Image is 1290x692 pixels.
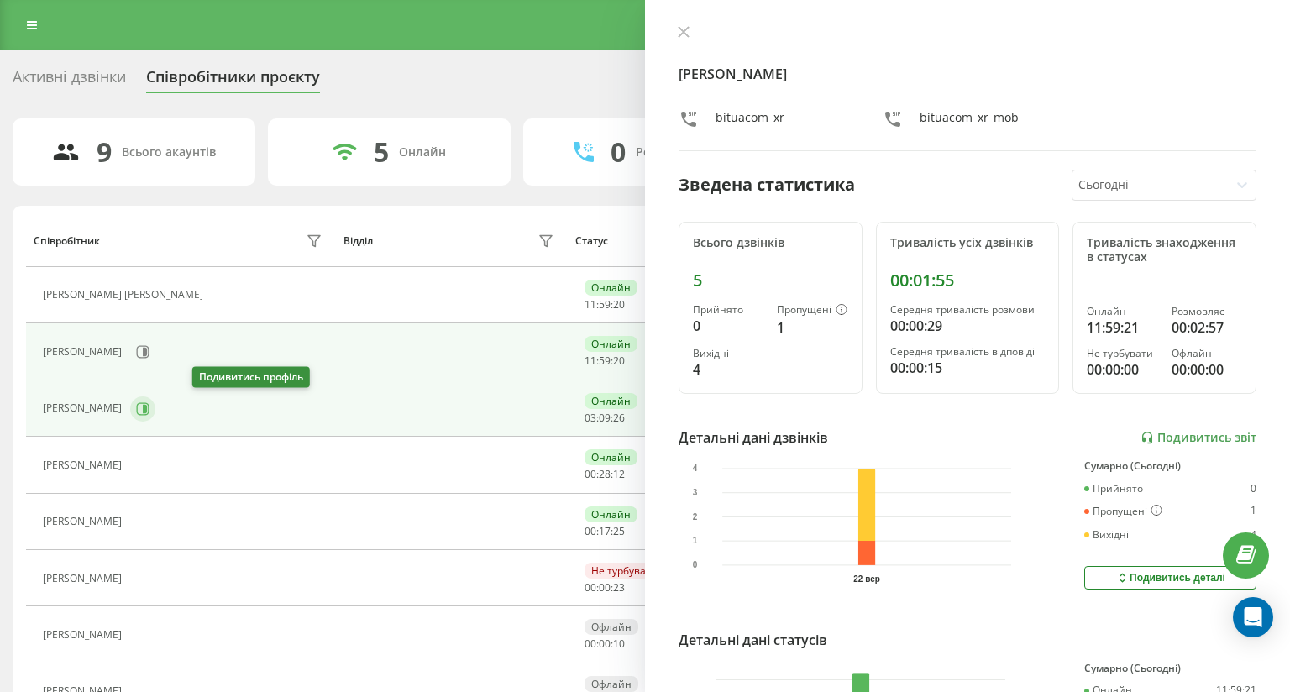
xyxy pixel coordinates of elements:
div: 00:00:00 [1087,359,1157,380]
div: Офлайн [585,619,638,635]
div: Офлайн [585,676,638,692]
div: Всього дзвінків [693,236,848,250]
span: 11 [585,297,596,312]
div: 0 [1251,483,1256,495]
div: Онлайн [585,506,637,522]
div: Сумарно (Сьогодні) [1084,460,1256,472]
span: 59 [599,297,611,312]
span: 00 [585,467,596,481]
div: Онлайн [585,393,637,409]
div: Онлайн [399,145,446,160]
div: : : [585,638,625,650]
div: Середня тривалість розмови [890,304,1046,316]
div: Вихідні [693,348,763,359]
div: 00:01:55 [890,270,1046,291]
div: 00:00:29 [890,316,1046,336]
div: Онлайн [585,336,637,352]
div: Онлайн [585,449,637,465]
div: 4 [693,359,763,380]
text: 1 [693,537,698,546]
div: Подивитись профіль [192,367,310,388]
div: Розмовляє [1172,306,1242,317]
div: 1 [777,317,847,338]
div: : : [585,355,625,367]
div: Пропущені [777,304,847,317]
div: Офлайн [1172,348,1242,359]
a: Подивитись звіт [1141,431,1256,445]
span: 28 [599,467,611,481]
div: 0 [693,316,763,336]
span: 00 [599,580,611,595]
text: 0 [693,561,698,570]
div: Детальні дані дзвінків [679,427,828,448]
div: Тривалість усіх дзвінків [890,236,1046,250]
div: Тривалість знаходження в статусах [1087,236,1242,265]
div: : : [585,526,625,537]
span: 03 [585,411,596,425]
div: 00:02:57 [1172,317,1242,338]
div: Не турбувати [585,563,664,579]
h4: [PERSON_NAME] [679,64,1256,84]
span: 00 [585,637,596,651]
button: Подивитись деталі [1084,566,1256,590]
div: [PERSON_NAME] [PERSON_NAME] [43,289,207,301]
div: [PERSON_NAME] [43,516,126,527]
span: 09 [599,411,611,425]
span: 26 [613,411,625,425]
div: Співробітники проєкту [146,68,320,94]
span: 23 [613,580,625,595]
div: Зведена статистика [679,172,855,197]
div: [PERSON_NAME] [43,573,126,585]
div: Статус [575,235,608,247]
div: Open Intercom Messenger [1233,597,1273,637]
div: Середня тривалість відповіді [890,346,1046,358]
text: 2 [693,512,698,522]
span: 00 [585,580,596,595]
span: 00 [599,637,611,651]
div: 1 [1251,505,1256,518]
div: Детальні дані статусів [679,630,827,650]
div: Не турбувати [1087,348,1157,359]
div: Онлайн [585,280,637,296]
div: 00:00:00 [1172,359,1242,380]
span: 20 [613,297,625,312]
div: Подивитись деталі [1115,571,1225,585]
div: Онлайн [1087,306,1157,317]
div: Прийнято [1084,483,1143,495]
div: Вихідні [1084,529,1129,541]
span: 00 [585,524,596,538]
div: 5 [693,270,848,291]
text: 4 [693,464,698,474]
span: 11 [585,354,596,368]
div: : : [585,412,625,424]
span: 59 [599,354,611,368]
span: 10 [613,637,625,651]
div: : : [585,299,625,311]
span: 25 [613,524,625,538]
div: [PERSON_NAME] [43,459,126,471]
span: 12 [613,467,625,481]
div: bituacom_xr [716,109,784,134]
span: 17 [599,524,611,538]
div: Сумарно (Сьогодні) [1084,663,1256,674]
div: [PERSON_NAME] [43,402,126,414]
div: [PERSON_NAME] [43,629,126,641]
div: 0 [611,136,626,168]
div: 11:59:21 [1087,317,1157,338]
div: : : [585,469,625,480]
div: Всього акаунтів [122,145,216,160]
text: 22 вер [853,574,880,584]
div: Прийнято [693,304,763,316]
div: : : [585,582,625,594]
div: Відділ [343,235,373,247]
div: bituacom_xr_mob [920,109,1019,134]
div: Активні дзвінки [13,68,126,94]
div: [PERSON_NAME] [43,346,126,358]
div: Пропущені [1084,505,1162,518]
span: 20 [613,354,625,368]
div: 5 [374,136,389,168]
div: 00:00:15 [890,358,1046,378]
div: Розмовляють [636,145,717,160]
text: 3 [693,488,698,497]
div: 4 [1251,529,1256,541]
